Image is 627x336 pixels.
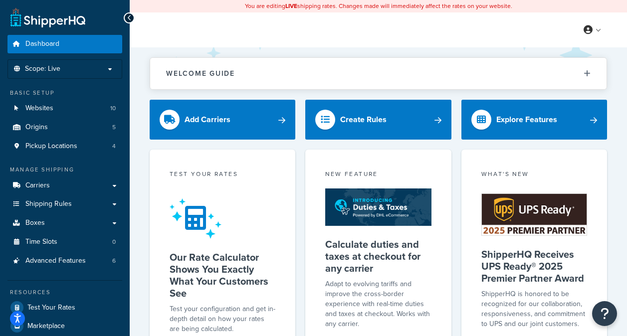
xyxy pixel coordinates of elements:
[325,238,431,274] h5: Calculate duties and taxes at checkout for any carrier
[25,181,50,190] span: Carriers
[496,113,557,127] div: Explore Features
[481,248,587,284] h5: ShipperHQ Receives UPS Ready® 2025 Premier Partner Award
[7,195,122,213] a: Shipping Rules
[170,251,275,299] h5: Our Rate Calculator Shows You Exactly What Your Customers See
[25,200,72,208] span: Shipping Rules
[25,238,57,246] span: Time Slots
[25,104,53,113] span: Websites
[7,137,122,156] li: Pickup Locations
[305,100,451,140] a: Create Rules
[27,304,75,312] span: Test Your Rates
[110,104,116,113] span: 10
[7,317,122,335] a: Marketplace
[112,142,116,151] span: 4
[7,214,122,232] a: Boxes
[25,219,45,227] span: Boxes
[150,58,607,89] button: Welcome Guide
[185,113,230,127] div: Add Carriers
[25,65,60,73] span: Scope: Live
[7,176,122,195] a: Carriers
[592,301,617,326] button: Open Resource Center
[7,118,122,137] li: Origins
[7,89,122,97] div: Basic Setup
[25,40,59,48] span: Dashboard
[27,322,65,331] span: Marketplace
[7,35,122,53] a: Dashboard
[7,252,122,270] li: Advanced Features
[7,233,122,251] a: Time Slots0
[150,100,295,140] a: Add Carriers
[325,169,431,181] div: New Feature
[25,257,86,265] span: Advanced Features
[7,252,122,270] a: Advanced Features6
[7,99,122,118] a: Websites10
[461,100,607,140] a: Explore Features
[170,304,275,334] div: Test your configuration and get in-depth detail on how your rates are being calculated.
[112,238,116,246] span: 0
[7,299,122,317] a: Test Your Rates
[7,233,122,251] li: Time Slots
[325,279,431,329] p: Adapt to evolving tariffs and improve the cross-border experience with real-time duties and taxes...
[112,123,116,132] span: 5
[170,169,275,181] div: Test your rates
[25,142,77,151] span: Pickup Locations
[7,288,122,297] div: Resources
[25,123,48,132] span: Origins
[285,1,297,10] b: LIVE
[166,70,235,77] h2: Welcome Guide
[7,99,122,118] li: Websites
[481,289,587,329] p: ShipperHQ is honored to be recognized for our collaboration, responsiveness, and commitment to UP...
[7,166,122,174] div: Manage Shipping
[340,113,387,127] div: Create Rules
[7,118,122,137] a: Origins5
[7,137,122,156] a: Pickup Locations4
[481,169,587,181] div: What's New
[112,257,116,265] span: 6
